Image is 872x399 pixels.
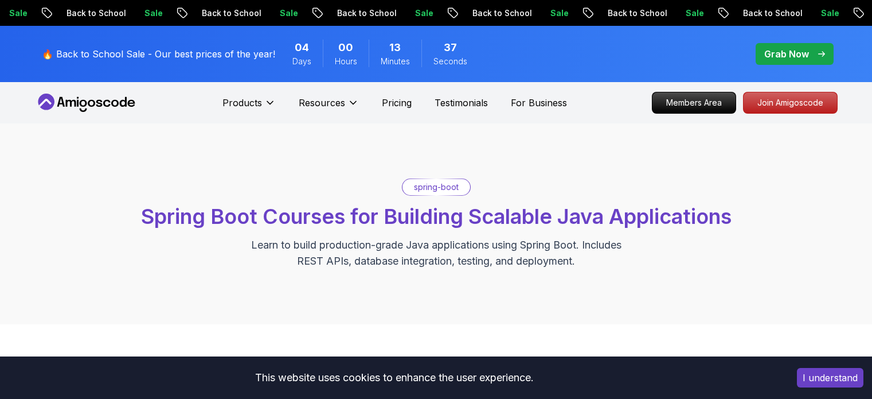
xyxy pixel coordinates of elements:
p: 🔥 Back to School Sale - Our best prices of the year! [42,47,275,61]
button: Resources [299,96,359,119]
span: 13 Minutes [389,40,401,56]
p: Sale [403,7,440,19]
p: Join Amigoscode [744,92,837,113]
span: Seconds [433,56,467,67]
div: This website uses cookies to enhance the user experience. [9,365,780,390]
a: Pricing [382,96,412,110]
button: Products [222,96,276,119]
p: Members Area [652,92,736,113]
p: Learn to build production-grade Java applications using Spring Boot. Includes REST APIs, database... [244,237,629,269]
p: Back to School [731,7,809,19]
button: Accept cookies [797,368,863,388]
span: Spring Boot Courses for Building Scalable Java Applications [141,204,732,229]
span: 4 Days [295,40,309,56]
p: Resources [299,96,345,110]
a: Members Area [652,92,736,114]
span: Minutes [381,56,410,67]
p: Products [222,96,262,110]
p: Back to School [596,7,674,19]
p: Back to School [54,7,132,19]
p: Sale [674,7,710,19]
p: Sale [538,7,575,19]
span: 37 Seconds [444,40,457,56]
p: Back to School [190,7,268,19]
a: Testimonials [435,96,488,110]
p: Grab Now [764,47,809,61]
span: Hours [335,56,357,67]
span: 0 Hours [338,40,353,56]
p: Back to School [325,7,403,19]
p: Sale [809,7,846,19]
a: For Business [511,96,567,110]
a: Join Amigoscode [743,92,838,114]
p: Back to School [460,7,538,19]
span: Days [292,56,311,67]
p: Sale [268,7,304,19]
p: spring-boot [414,181,459,193]
p: Sale [132,7,169,19]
